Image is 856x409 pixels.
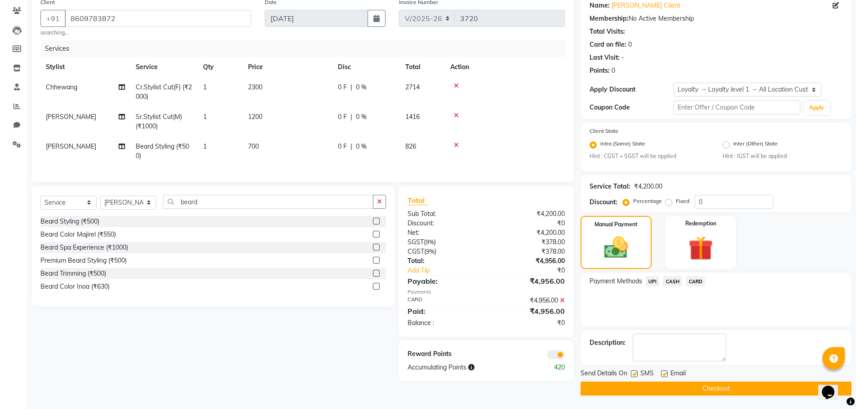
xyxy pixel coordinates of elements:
[590,103,674,112] div: Coupon Code
[634,182,662,191] div: ₹4,200.00
[356,83,367,92] span: 0 %
[590,85,674,94] div: Apply Discount
[426,248,435,255] span: 9%
[401,228,486,237] div: Net:
[486,306,572,317] div: ₹4,956.00
[646,276,660,286] span: UPI
[350,112,352,122] span: |
[40,230,116,239] div: Beard Color Majirel (₹550)
[529,363,572,372] div: 420
[597,234,635,261] img: _cash.svg
[40,269,106,278] div: Beard Trimming (₹500)
[350,142,352,151] span: |
[486,247,572,256] div: ₹378.00
[46,113,96,121] span: [PERSON_NAME]
[198,57,243,77] th: Qty
[248,142,259,150] span: 700
[581,369,627,380] span: Send Details On
[338,112,347,122] span: 0 F
[408,288,564,296] div: Payments
[818,373,847,400] iframe: chat widget
[486,237,572,247] div: ₹378.00
[581,382,852,396] button: Checkout
[401,247,486,256] div: ( )
[136,113,182,130] span: Sr.Stylist Cut(M) (₹1000)
[804,101,829,114] button: Apply
[40,57,130,77] th: Stylist
[46,83,77,91] span: Chhewang
[590,277,642,286] span: Payment Methods
[243,57,333,77] th: Price
[621,53,624,62] div: -
[594,220,638,229] label: Manual Payment
[633,197,662,205] label: Percentage
[248,83,262,91] span: 2300
[590,14,843,23] div: No Active Membership
[203,83,207,91] span: 1
[401,363,528,372] div: Accumulating Points
[612,1,680,10] a: [PERSON_NAME] Client
[590,152,710,160] small: Hint : CGST + SGST will be applied
[203,142,207,150] span: 1
[408,196,428,205] span: Total
[401,219,486,228] div: Discount:
[640,369,654,380] span: SMS
[40,243,128,252] div: Beard Spa Experience (₹1000)
[401,349,486,359] div: Reward Points
[590,182,630,191] div: Service Total:
[486,209,572,219] div: ₹4,200.00
[600,140,645,150] label: Intra (Same) State
[590,40,626,49] div: Card on file:
[400,57,445,77] th: Total
[408,247,424,255] span: CGST
[401,296,486,305] div: CARD
[670,369,686,380] span: Email
[685,220,716,228] label: Redemption
[40,282,110,291] div: Beard Color Inoa (₹630)
[723,152,843,160] small: Hint : IGST will be applied
[405,113,420,121] span: 1416
[401,209,486,219] div: Sub Total:
[405,83,420,91] span: 2714
[590,66,610,75] div: Points:
[445,57,565,77] th: Action
[486,318,572,328] div: ₹0
[401,266,500,275] a: Add Tip
[405,142,416,150] span: 826
[356,112,367,122] span: 0 %
[663,276,682,286] span: CASH
[136,142,189,160] span: Beard Styling (₹500)
[350,83,352,92] span: |
[426,238,434,246] span: 9%
[590,198,617,207] div: Discount:
[401,237,486,247] div: ( )
[486,276,572,286] div: ₹4,956.00
[338,142,347,151] span: 0 F
[590,53,620,62] div: Last Visit:
[674,101,800,114] input: Enter Offer / Coupon Code
[338,83,347,92] span: 0 F
[40,29,251,37] small: searching...
[40,217,99,226] div: Beard Styling (₹500)
[676,197,689,205] label: Fixed
[203,113,207,121] span: 1
[333,57,400,77] th: Disc
[41,40,572,57] div: Services
[612,66,615,75] div: 0
[163,195,373,209] input: Search or Scan
[356,142,367,151] span: 0 %
[486,256,572,266] div: ₹4,956.00
[401,256,486,266] div: Total:
[733,140,778,150] label: Inter (Other) State
[590,127,618,135] label: Client State
[590,338,625,347] div: Description:
[686,276,705,286] span: CARD
[590,1,610,10] div: Name:
[501,266,572,275] div: ₹0
[628,40,632,49] div: 0
[408,238,424,246] span: SGST
[590,14,629,23] div: Membership:
[136,83,192,101] span: Cr.Stylist Cut(F) (₹2000)
[40,10,66,27] button: +91
[46,142,96,150] span: [PERSON_NAME]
